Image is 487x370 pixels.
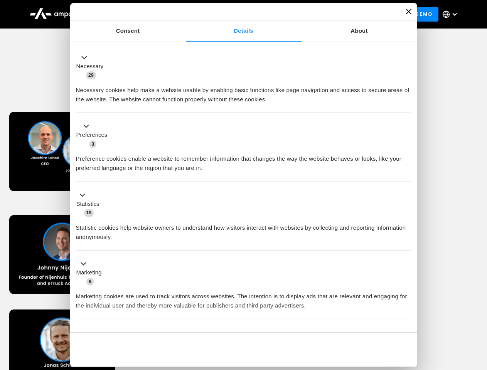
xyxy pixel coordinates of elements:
[76,148,411,173] div: Preference cookies enable a website to remember information that changes the way the website beha...
[76,80,411,104] div: Necessary cookies help make a website usable by enabling basic functions like page navigation and...
[76,259,106,286] button: Marketing (6)
[86,278,94,286] span: 6
[127,329,135,337] span: 3
[300,338,411,361] button: Okay
[84,209,94,217] span: 19
[76,328,139,338] button: Unclassified (3)
[76,122,112,149] button: Preferences (3)
[76,268,102,277] label: Marketing
[406,9,411,14] button: Close banner
[76,53,108,80] button: Necessary (29)
[70,20,186,42] a: Consent
[76,190,104,217] button: Statistics (19)
[9,78,478,96] h1: Upcoming Webinars
[76,131,108,140] label: Preferences
[186,20,302,42] a: Details
[76,62,104,71] label: Necessary
[302,20,417,42] a: About
[76,217,411,242] div: Statistic cookies help website owners to understand how visitors interact with websites by collec...
[76,200,99,209] label: Statistics
[86,71,96,79] span: 29
[76,286,411,310] div: Marketing cookies are used to track visitors across websites. The intention is to display ads tha...
[89,140,96,148] span: 3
